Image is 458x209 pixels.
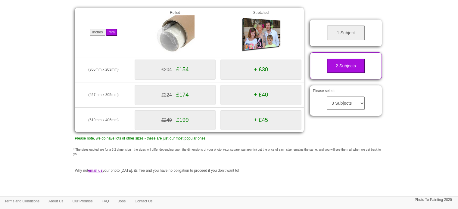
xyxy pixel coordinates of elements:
[310,85,382,116] div: Please select:
[161,118,172,123] span: £249
[254,91,268,98] span: + £40
[75,168,383,174] p: Why not your photo [DATE], its free and you have no obligation to proceed if you don't want to!
[114,197,130,206] a: Jobs
[68,197,97,206] a: Our Promise
[88,67,119,72] span: (305mm x 203mm)
[88,93,119,97] span: (457mm x 305mm)
[327,59,365,73] button: 2 Subjects
[75,135,304,142] p: Please note, we do have lots of other sizes - these are just our most popular ones!
[106,29,117,36] button: mm
[327,26,365,40] button: 1 Subject
[176,117,189,123] span: £199
[161,67,172,72] span: £204
[176,66,189,72] span: £154
[132,8,218,57] td: Rolled
[97,197,114,206] a: FAQ
[415,197,452,203] p: Photo To Painting 2025
[218,8,304,57] td: Stretched
[90,29,105,36] button: Inches
[161,92,172,97] span: £224
[44,197,68,206] a: About Us
[241,15,280,54] img: Gallery Wrap
[88,118,119,122] span: (610mm x 406mm)
[155,15,195,54] img: Rolled
[73,148,385,156] p: * The sizes quoted are for a 3:2 dimension - the sizes will differ depending upon the dimensions ...
[254,117,268,123] span: + £45
[130,197,157,206] a: Contact Us
[254,66,268,72] span: + £30
[88,168,103,173] a: email us
[176,91,189,98] span: £174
